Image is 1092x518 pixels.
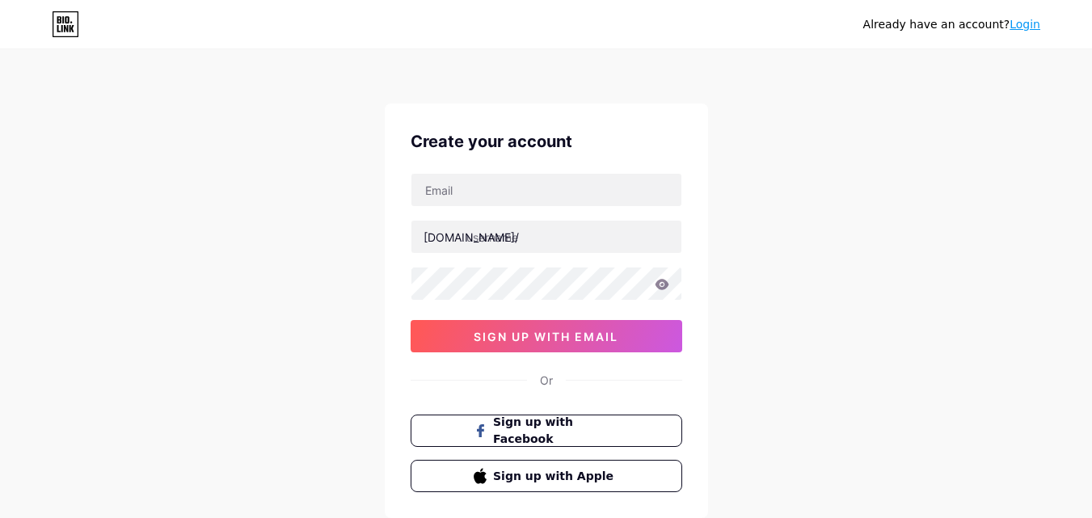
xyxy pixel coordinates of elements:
input: username [411,221,681,253]
button: Sign up with Apple [411,460,682,492]
div: Or [540,372,553,389]
a: Login [1010,18,1040,31]
span: Sign up with Apple [493,468,618,485]
div: Create your account [411,129,682,154]
div: Already have an account? [863,16,1040,33]
div: [DOMAIN_NAME]/ [424,229,519,246]
span: sign up with email [474,330,618,343]
button: sign up with email [411,320,682,352]
span: Sign up with Facebook [493,414,618,448]
button: Sign up with Facebook [411,415,682,447]
input: Email [411,174,681,206]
